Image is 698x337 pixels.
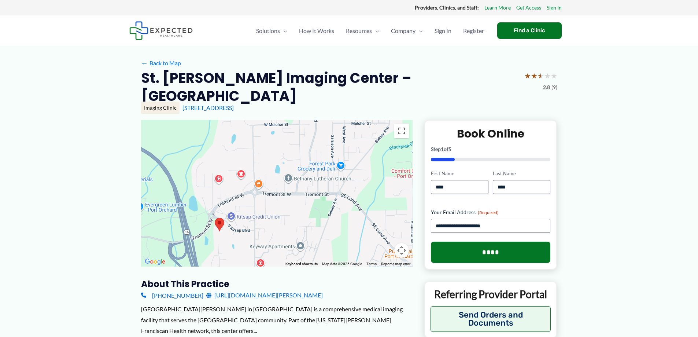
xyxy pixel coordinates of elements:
[280,18,287,44] span: Menu Toggle
[484,3,511,12] a: Learn More
[143,257,167,267] img: Google
[143,257,167,267] a: Open this area in Google Maps (opens a new window)
[493,170,550,177] label: Last Name
[538,69,544,83] span: ★
[141,69,518,105] h2: St. [PERSON_NAME] Imaging Center – [GEOGRAPHIC_DATA]
[340,18,385,44] a: ResourcesMenu Toggle
[141,58,181,69] a: ←Back to Map
[366,262,377,266] a: Terms (opens in new tab)
[293,18,340,44] a: How It Works
[435,18,451,44] span: Sign In
[431,306,551,332] button: Send Orders and Documents
[415,4,479,11] strong: Providers, Clinics, and Staff:
[551,69,557,83] span: ★
[441,146,444,152] span: 1
[141,102,180,114] div: Imaging Clinic
[322,262,362,266] span: Map data ©2025 Google
[250,18,490,44] nav: Primary Site Navigation
[543,83,550,92] span: 2.8
[431,287,551,301] p: Referring Provider Portal
[372,18,379,44] span: Menu Toggle
[381,262,410,266] a: Report a map error
[391,18,416,44] span: Company
[182,104,234,111] a: [STREET_ADDRESS]
[431,147,551,152] p: Step of
[463,18,484,44] span: Register
[141,59,148,66] span: ←
[497,22,562,39] a: Find a Clinic
[431,209,551,216] label: Your Email Address
[416,18,423,44] span: Menu Toggle
[524,69,531,83] span: ★
[141,304,413,336] div: [GEOGRAPHIC_DATA][PERSON_NAME] in [GEOGRAPHIC_DATA] is a comprehensive medical imaging facility t...
[547,3,562,12] a: Sign In
[346,18,372,44] span: Resources
[299,18,334,44] span: How It Works
[431,170,488,177] label: First Name
[431,127,551,141] h2: Book Online
[385,18,429,44] a: CompanyMenu Toggle
[394,243,409,258] button: Map camera controls
[250,18,293,44] a: SolutionsMenu Toggle
[394,124,409,138] button: Toggle fullscreen view
[457,18,490,44] a: Register
[429,18,457,44] a: Sign In
[141,290,203,301] a: [PHONE_NUMBER]
[141,278,413,290] h3: About this practice
[516,3,541,12] a: Get Access
[531,69,538,83] span: ★
[256,18,280,44] span: Solutions
[206,290,323,301] a: [URL][DOMAIN_NAME][PERSON_NAME]
[544,69,551,83] span: ★
[285,261,318,267] button: Keyboard shortcuts
[448,146,451,152] span: 5
[129,21,193,40] img: Expected Healthcare Logo - side, dark font, small
[551,83,557,92] span: (9)
[478,210,499,215] span: (Required)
